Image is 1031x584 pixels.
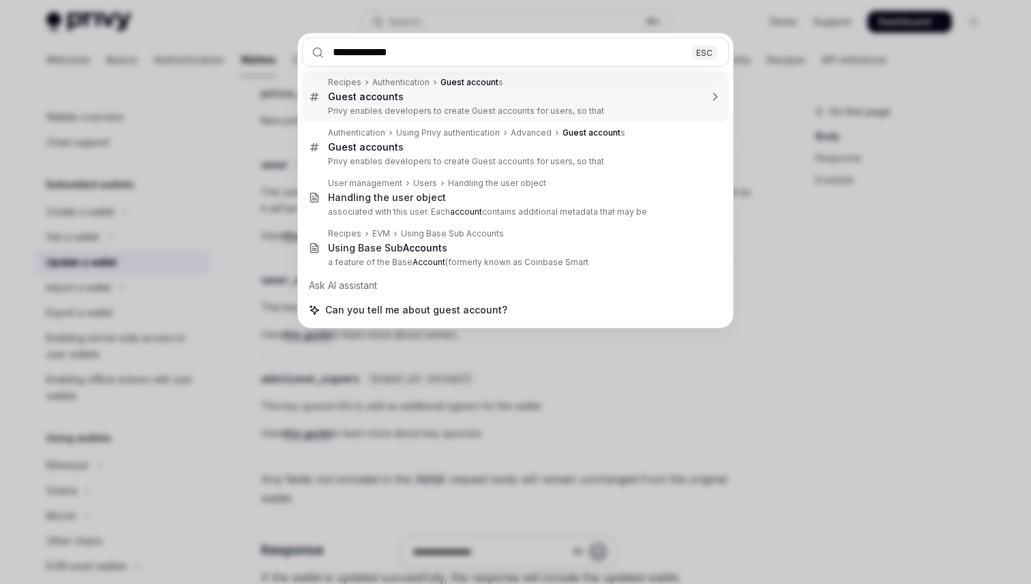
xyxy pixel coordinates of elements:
b: Guest account [328,141,398,153]
div: Users [413,178,437,189]
div: ESC [692,45,717,59]
b: account [450,206,482,217]
b: Guest account [563,127,621,138]
div: s [440,77,503,88]
p: Privy enables developers to create Guest accounts for users, so that [328,156,700,167]
span: Can you tell me about guest account? [325,303,507,317]
div: Authentication [328,127,385,138]
div: Advanced [511,127,552,138]
div: Ask AI assistant [302,273,729,298]
p: a feature of the Base (formerly known as Coinbase Smart [328,257,700,268]
b: Guest account [440,77,498,87]
div: Using Base Sub s [328,242,447,254]
div: Recipes [328,77,361,88]
div: Using Base Sub Accounts [401,228,504,239]
div: s [328,141,404,153]
p: Privy enables developers to create Guest accounts for users, so that [328,106,700,117]
div: User management [328,178,402,189]
div: Using Privy authentication [396,127,500,138]
div: s [563,127,625,138]
b: Account [413,257,445,267]
div: Recipes [328,228,361,239]
div: Handling the user object [328,191,446,204]
div: s [328,91,404,103]
div: Authentication [372,77,430,88]
b: Guest account [328,91,398,102]
b: Account [403,242,442,253]
p: associated with this user. Each contains additional metadata that may be [328,206,700,217]
div: EVM [372,228,390,239]
div: Handling the user object [448,178,546,189]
